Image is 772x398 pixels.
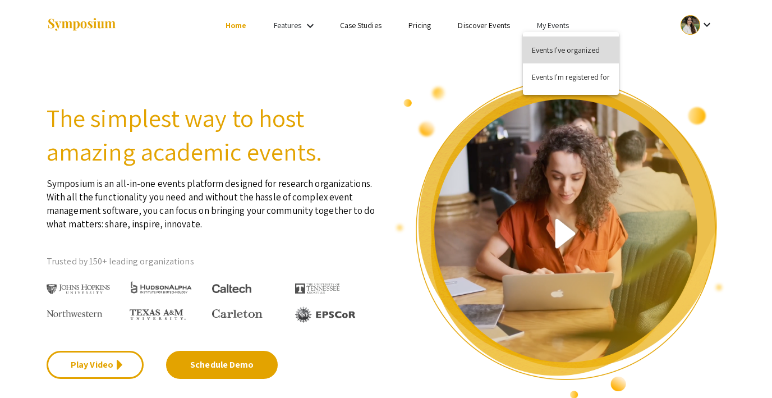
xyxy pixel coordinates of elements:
[295,306,357,323] img: EPSCOR
[47,17,117,33] img: Symposium by ForagerOne
[212,309,263,318] img: Carleton
[130,309,186,321] img: Texas A&M University
[47,284,110,295] img: Johns Hopkins University
[47,101,378,168] h2: The simplest way to host amazing academic events.
[130,281,193,294] img: HudsonAlpha
[8,347,48,390] iframe: Chat
[166,351,278,379] a: Schedule Demo
[669,12,725,38] button: Expand account dropdown
[47,168,378,231] p: Symposium is an all-in-one events platform designed for research organizations. With all the func...
[47,253,378,270] p: Trusted by 150+ leading organizations
[458,20,510,30] a: Discover Events
[700,18,714,31] mat-icon: Expand account dropdown
[47,310,103,317] img: Northwestern
[226,20,246,30] a: Home
[304,19,317,33] mat-icon: Expand Features list
[537,20,569,30] a: My Events
[340,20,382,30] a: Case Studies
[295,283,340,294] img: The University of Tennessee
[212,284,251,294] img: Caltech
[408,20,431,30] a: Pricing
[274,20,302,30] a: Features
[47,351,144,379] a: Play Video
